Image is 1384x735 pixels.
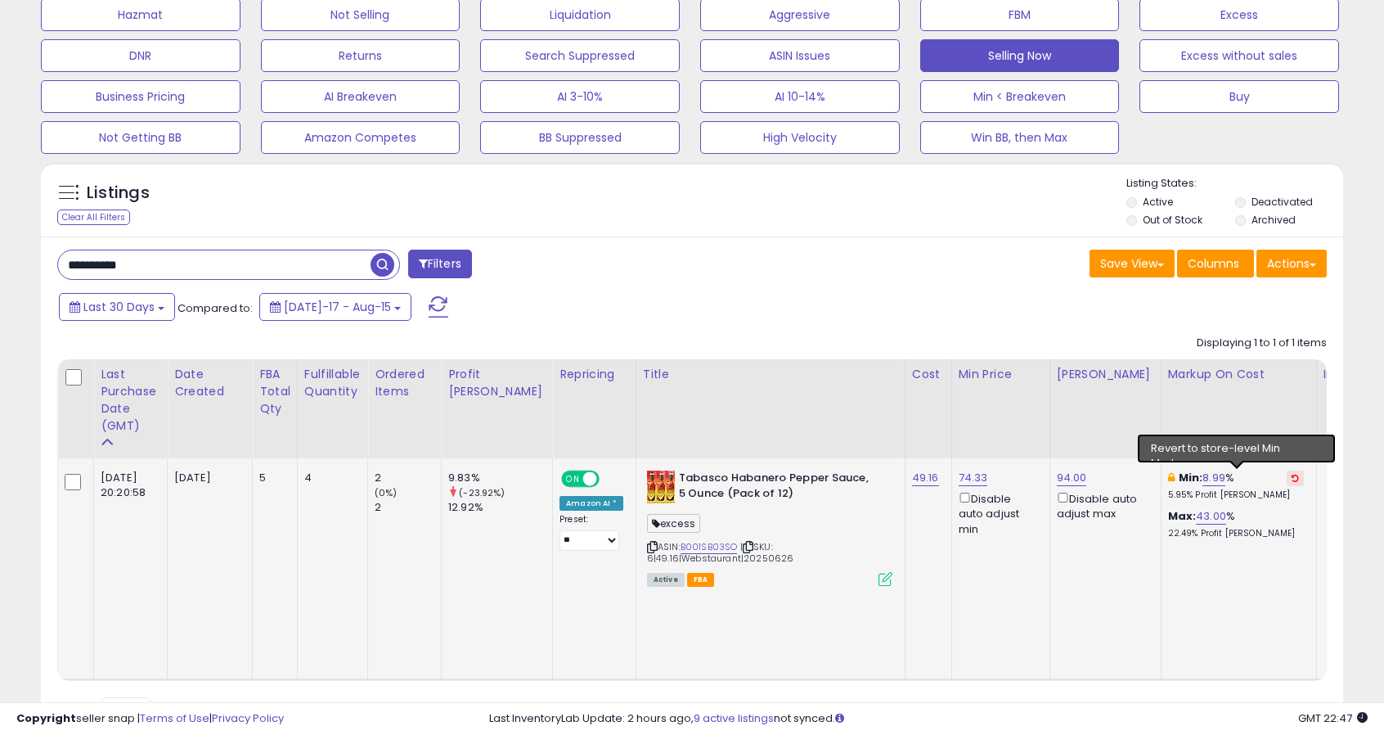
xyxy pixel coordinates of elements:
[679,471,878,505] b: Tabasco Habanero Pepper Sauce, 5 Ounce (Pack of 12)
[375,366,434,400] div: Ordered Items
[304,366,361,400] div: Fulfillable Quantity
[1143,195,1173,209] label: Active
[1251,195,1313,209] label: Deactivated
[212,710,284,726] a: Privacy Policy
[647,514,700,533] span: excess
[1188,255,1239,272] span: Columns
[700,39,900,72] button: ASIN Issues
[959,489,1037,537] div: Disable auto adjust min
[261,80,461,113] button: AI Breakeven
[259,471,285,485] div: 5
[1057,489,1148,521] div: Disable auto adjust max
[959,470,988,486] a: 74.33
[1168,489,1304,501] p: 5.95% Profit [PERSON_NAME]
[1143,213,1202,227] label: Out of Stock
[174,366,245,400] div: Date Created
[1168,528,1304,539] p: 22.49% Profit [PERSON_NAME]
[597,472,623,486] span: OFF
[448,500,552,515] div: 12.92%
[304,471,355,485] div: 4
[1168,508,1197,524] b: Max:
[261,121,461,154] button: Amazon Competes
[1179,470,1203,485] b: Min:
[1126,176,1342,192] p: Listing States:
[563,472,583,486] span: ON
[643,366,898,383] div: Title
[687,573,715,587] span: FBA
[1168,366,1310,383] div: Markup on Cost
[1168,509,1304,539] div: %
[101,471,155,500] div: [DATE] 20:20:58
[1177,250,1254,277] button: Columns
[920,121,1120,154] button: Win BB, then Max
[448,366,546,400] div: Profit [PERSON_NAME]
[140,710,209,726] a: Terms of Use
[559,366,629,383] div: Repricing
[1202,470,1225,486] a: 8.99
[959,366,1043,383] div: Min Price
[559,496,623,511] div: Amazon AI *
[489,711,1368,727] div: Last InventoryLab Update: 2 hours ago, not synced.
[375,486,398,499] small: (0%)
[408,250,472,278] button: Filters
[1057,366,1154,383] div: [PERSON_NAME]
[16,711,284,727] div: seller snap | |
[647,540,794,565] span: | SKU: 6|49.16|Webstaurant|20250626
[1057,470,1087,486] a: 94.00
[57,210,130,225] div: Clear All Filters
[920,80,1120,113] button: Min < Breakeven
[647,573,685,587] span: All listings currently available for purchase on Amazon
[16,710,76,726] strong: Copyright
[375,471,441,485] div: 2
[261,39,461,72] button: Returns
[448,471,552,485] div: 9.83%
[1256,250,1327,277] button: Actions
[1161,359,1316,458] th: The percentage added to the cost of goods (COGS) that forms the calculator for Min & Max prices.
[1139,39,1339,72] button: Excess without sales
[920,39,1120,72] button: Selling Now
[41,80,240,113] button: Business Pricing
[1197,336,1327,351] div: Displaying 1 to 1 of 1 items
[101,366,160,435] div: Last Purchase Date (GMT)
[41,121,240,154] button: Not Getting BB
[912,470,939,486] a: 49.16
[559,514,623,551] div: Preset:
[1168,471,1304,501] div: %
[174,471,240,485] div: [DATE]
[41,39,240,72] button: DNR
[284,299,391,315] span: [DATE]-17 - Aug-15
[1090,250,1175,277] button: Save View
[59,293,175,321] button: Last 30 Days
[259,366,290,417] div: FBA Total Qty
[700,121,900,154] button: High Velocity
[681,540,738,554] a: B001SB03SO
[87,182,150,205] h5: Listings
[694,710,774,726] a: 9 active listings
[459,486,505,499] small: (-23.92%)
[177,300,253,316] span: Compared to:
[1298,710,1368,726] span: 2025-09-15 22:47 GMT
[647,471,892,584] div: ASIN:
[1196,508,1226,525] a: 43.00
[375,500,441,515] div: 2
[700,80,900,113] button: AI 10-14%
[912,366,945,383] div: Cost
[1139,80,1339,113] button: Buy
[83,299,155,315] span: Last 30 Days
[480,39,680,72] button: Search Suppressed
[647,471,675,503] img: 61dczklly8L._SL40_.jpg
[1251,213,1296,227] label: Archived
[480,121,680,154] button: BB Suppressed
[480,80,680,113] button: AI 3-10%
[259,293,411,321] button: [DATE]-17 - Aug-15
